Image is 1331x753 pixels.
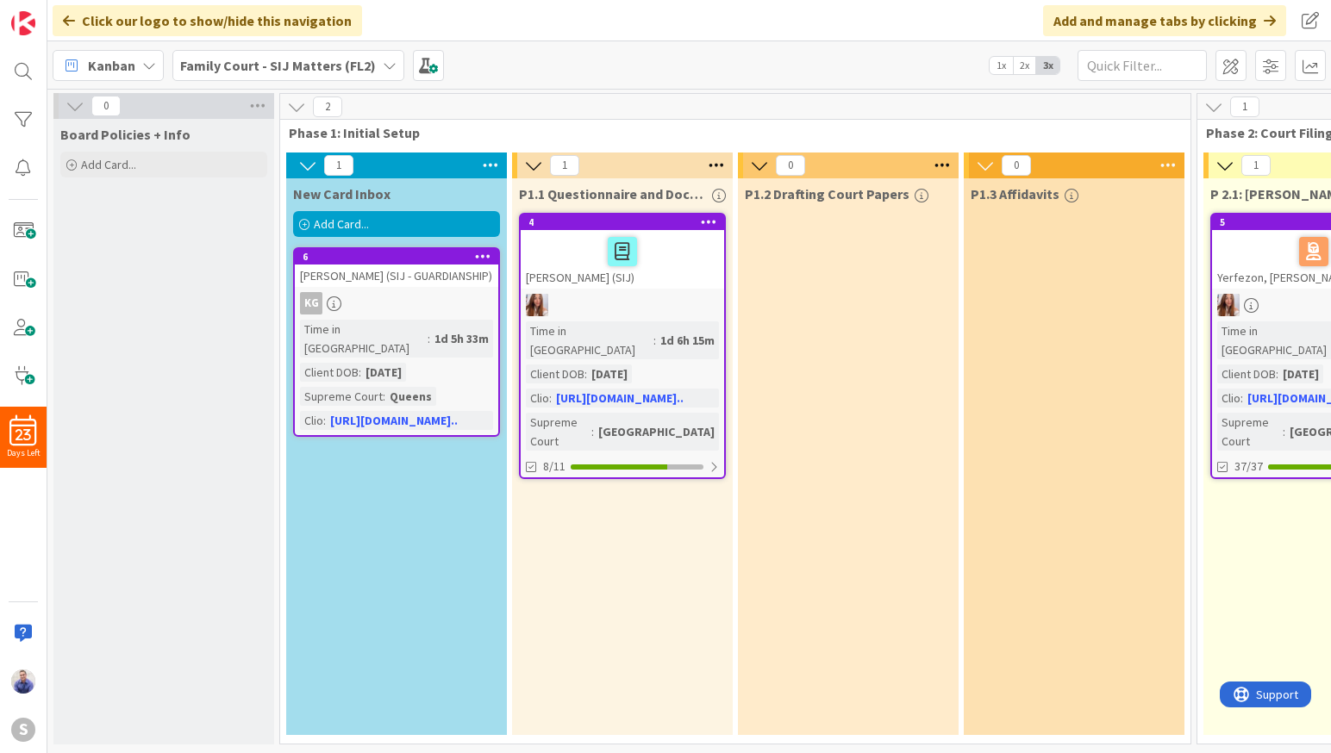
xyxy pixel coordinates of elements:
div: Click our logo to show/hide this navigation [53,5,362,36]
div: 4[PERSON_NAME] (SIJ) [521,215,724,289]
span: : [1276,364,1278,383]
div: Supreme Court [526,413,591,451]
img: AR [526,294,548,316]
div: 6[PERSON_NAME] (SIJ - GUARDIANSHIP) [295,249,498,287]
div: [DATE] [1278,364,1323,383]
div: AR [521,294,724,316]
div: [GEOGRAPHIC_DATA] [594,422,719,441]
a: 4[PERSON_NAME] (SIJ)ARTime in [GEOGRAPHIC_DATA]:1d 6h 15mClient DOB:[DATE]Clio:[URL][DOMAIN_NAME]... [519,213,726,479]
span: P1.1 Questionnaire and Documents [519,185,707,202]
span: 37/37 [1234,457,1263,476]
span: : [1283,422,1285,441]
a: [URL][DOMAIN_NAME].. [556,390,684,406]
img: AR [1217,294,1240,316]
div: KG [295,292,498,314]
div: Add and manage tabs by clicking [1043,5,1286,36]
span: 2 [313,96,342,117]
span: : [591,422,594,441]
span: 1 [1230,96,1259,117]
span: Support [36,3,78,23]
span: : [584,364,587,383]
span: : [549,389,552,408]
div: Clio [300,411,323,430]
span: 3x [1036,57,1059,74]
div: [PERSON_NAME] (SIJ - GUARDIANSHIP) [295,264,498,287]
div: 4 [521,215,724,230]
span: New Card Inbox [293,185,391,202]
span: Add Card... [314,216,369,232]
span: P1.3 Affidavits [971,185,1059,202]
span: : [1240,389,1243,408]
div: Supreme Court [1217,413,1283,451]
span: 0 [776,155,805,176]
span: : [359,363,361,382]
span: 23 [16,429,31,441]
div: Client DOB [1217,364,1276,383]
span: : [383,387,385,406]
a: 6[PERSON_NAME] (SIJ - GUARDIANSHIP)KGTime in [GEOGRAPHIC_DATA]:1d 5h 33mClient DOB:[DATE]Supreme ... [293,247,500,437]
span: 8/11 [543,457,566,476]
div: Clio [1217,389,1240,408]
div: 1d 6h 15m [656,331,719,350]
img: JG [11,669,35,694]
span: 0 [1002,155,1031,176]
div: Client DOB [300,363,359,382]
span: 1 [324,155,353,176]
div: Time in [GEOGRAPHIC_DATA] [300,320,428,358]
div: 4 [528,216,724,228]
div: KG [300,292,322,314]
div: Queens [385,387,436,406]
img: Visit kanbanzone.com [11,11,35,35]
span: 1 [550,155,579,176]
a: [URL][DOMAIN_NAME].. [330,413,458,428]
span: 1 [1241,155,1271,176]
div: S [11,718,35,742]
span: Phase 1: Initial Setup [289,124,1169,141]
div: [PERSON_NAME] (SIJ) [521,230,724,289]
div: 6 [303,251,498,263]
div: 1d 5h 33m [430,329,493,348]
span: : [323,411,326,430]
span: Kanban [88,55,135,76]
input: Quick Filter... [1078,50,1207,81]
span: : [428,329,430,348]
span: : [653,331,656,350]
span: Board Policies + Info [60,126,191,143]
div: Clio [526,389,549,408]
b: Family Court - SIJ Matters (FL2) [180,57,376,74]
div: Time in [GEOGRAPHIC_DATA] [526,321,653,359]
div: [DATE] [361,363,406,382]
span: P1.2 Drafting Court Papers [745,185,909,202]
div: [DATE] [587,364,632,383]
div: 6 [295,249,498,264]
span: Add Card... [81,157,136,172]
span: 0 [91,96,121,116]
div: Client DOB [526,364,584,383]
span: 2x [1013,57,1036,74]
span: 1x [990,57,1013,74]
div: Supreme Court [300,387,383,406]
